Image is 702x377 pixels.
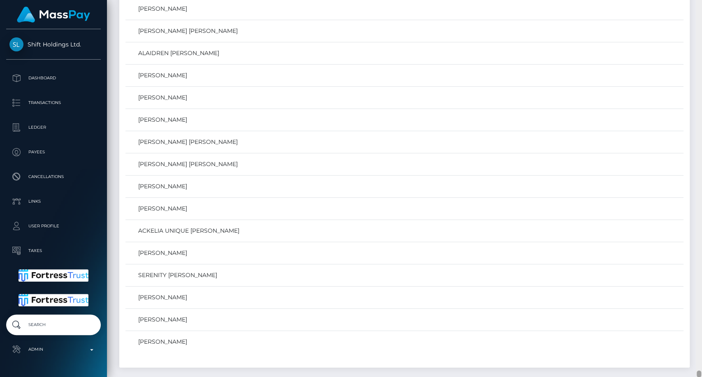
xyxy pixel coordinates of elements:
[9,121,97,134] p: Ledger
[128,269,681,281] a: SERENITY [PERSON_NAME]
[9,171,97,183] p: Cancellations
[9,245,97,257] p: Taxes
[128,3,681,15] a: [PERSON_NAME]
[128,158,681,170] a: [PERSON_NAME] [PERSON_NAME]
[128,25,681,37] a: [PERSON_NAME] [PERSON_NAME]
[128,114,681,126] a: [PERSON_NAME]
[6,191,101,212] a: Links
[9,97,97,109] p: Transactions
[6,142,101,162] a: Payees
[9,319,97,331] p: Search
[9,146,97,158] p: Payees
[9,195,97,208] p: Links
[6,241,101,261] a: Taxes
[128,136,681,148] a: [PERSON_NAME] [PERSON_NAME]
[128,203,681,215] a: [PERSON_NAME]
[128,69,681,81] a: [PERSON_NAME]
[128,180,681,192] a: [PERSON_NAME]
[128,47,681,59] a: ALAIDREN [PERSON_NAME]
[9,220,97,232] p: User Profile
[9,343,97,356] p: Admin
[128,92,681,104] a: [PERSON_NAME]
[19,294,89,306] img: Fortress Trust
[6,216,101,236] a: User Profile
[128,247,681,259] a: [PERSON_NAME]
[19,269,89,282] img: Fortress Trust
[6,315,101,335] a: Search
[6,339,101,360] a: Admin
[6,41,101,48] span: Shift Holdings Ltd.
[128,336,681,348] a: [PERSON_NAME]
[9,72,97,84] p: Dashboard
[128,291,681,303] a: [PERSON_NAME]
[17,7,90,23] img: MassPay Logo
[6,93,101,113] a: Transactions
[128,314,681,326] a: [PERSON_NAME]
[6,117,101,138] a: Ledger
[6,167,101,187] a: Cancellations
[6,68,101,88] a: Dashboard
[9,37,23,51] img: Shift Holdings Ltd.
[128,225,681,237] a: ACKELIA UNIQUE [PERSON_NAME]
